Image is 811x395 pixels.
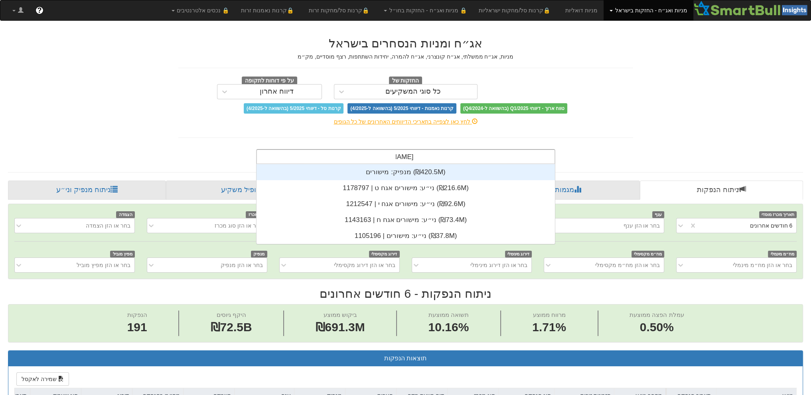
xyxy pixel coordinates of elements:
div: ני״ע: ‏מישורים | 1105196 ‎(₪37.8M)‎ [257,228,555,244]
span: דירוג מקסימלי [369,251,400,257]
div: בחר או הזן דירוג מינימלי [470,261,528,269]
span: החזקות של [389,77,422,85]
span: דירוג מינימלי [505,251,532,257]
span: קרנות נאמנות - דיווחי 5/2025 (בהשוואה ל-4/2025) [347,103,456,114]
span: היקף גיוסים [217,311,246,318]
a: מגמות שוק [481,181,640,200]
a: 🔒קרנות נאמנות זרות [235,0,303,20]
span: 1.71% [532,319,566,336]
span: ? [37,6,41,14]
span: מפיץ מוביל [110,251,135,257]
a: פרופיל משקיע [166,181,326,200]
img: Smartbull [693,0,811,16]
span: 191 [127,319,147,336]
div: ני״ע: ‏מישורים אגח ח | 1143163 ‎(₪73.4M)‎ [257,212,555,228]
h3: תוצאות הנפקות [14,355,797,362]
span: מנפיק [251,251,267,257]
div: כל סוגי המשקיעים [385,88,441,96]
span: מח״מ מינמלי [768,251,797,257]
span: 10.16% [428,319,469,336]
a: מניות ואג״ח - החזקות בישראל [604,0,693,20]
button: שמירה לאקסל [16,372,69,386]
span: מרווח ממוצע [533,311,566,318]
span: סוג מכרז [246,211,267,218]
div: מנפיק: ‏מישורים ‎(₪420.5M)‎ [257,164,555,180]
div: בחר או הזן סוג מכרז [215,222,263,230]
h2: ניתוח הנפקות - 6 חודשים אחרונים [8,287,803,300]
div: ני״ע: ‏מישורים אגח י | 1212547 ‎(₪92.6M)‎ [257,196,555,212]
div: בחר או הזן הצמדה [86,222,130,230]
div: ני״ע: ‏מישורים אגח ט | 1178797 ‎(₪216.6M)‎ [257,180,555,196]
span: טווח ארוך - דיווחי Q1/2025 (בהשוואה ל-Q4/2024) [460,103,567,114]
span: על פי דוחות לתקופה [242,77,297,85]
div: grid [257,164,555,244]
span: קרנות סל - דיווחי 5/2025 (בהשוואה ל-4/2025) [244,103,343,114]
div: בחר או הזן מח״מ מינמלי [732,261,792,269]
a: 🔒 מניות ואג״ח - החזקות בחו״ל [378,0,473,20]
a: ? [30,0,49,20]
a: ניתוח מנפיק וני״ע [8,181,166,200]
span: עמלת הפצה ממוצעת [629,311,684,318]
h5: מניות, אג״ח ממשלתי, אג״ח קונצרני, אג״ח להמרה, יחידות השתתפות, רצף מוסדיים, מק״מ [178,54,633,60]
span: תשואה ממוצעת [428,311,469,318]
span: 0.50% [629,319,684,336]
div: לחץ כאן לצפייה בתאריכי הדיווחים האחרונים של כל הגופים [172,118,639,126]
span: מח״מ מקסימלי [631,251,665,257]
div: 6 חודשים אחרונים [750,222,792,230]
span: הנפקות [127,311,147,318]
span: ₪691.3M [316,320,365,334]
span: ביקוש ממוצע [323,311,357,318]
a: 🔒קרנות סל/מחקות זרות [303,0,378,20]
span: הצמדה [116,211,135,218]
a: 🔒 נכסים אלטרנטיבים [166,0,235,20]
a: 🔒קרנות סל/מחקות ישראליות [473,0,559,20]
div: בחר או הזן מנפיק [221,261,263,269]
a: ניתוח הנפקות [640,181,803,200]
div: בחר או הזן דירוג מקסימלי [334,261,395,269]
div: בחר או הזן מפיץ מוביל [77,261,130,269]
a: מניות דואליות [559,0,604,20]
div: דיווח אחרון [260,88,294,96]
span: ענף [652,211,665,218]
div: בחר או הזן מח״מ מקסימלי [595,261,660,269]
div: בחר או הזן ענף [624,222,660,230]
h2: אג״ח ומניות הנסחרים בישראל [178,37,633,50]
span: תאריך מכרז מוסדי [759,211,797,218]
span: ₪72.5B [211,320,252,334]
